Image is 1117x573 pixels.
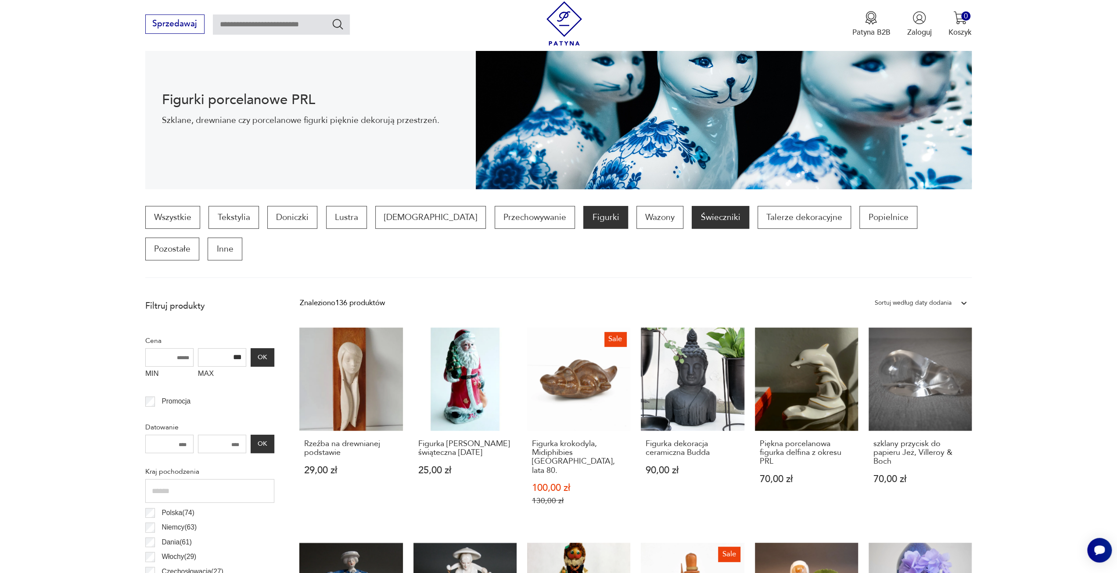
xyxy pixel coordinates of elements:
a: Świeczniki [692,206,749,229]
img: Figurki vintage [476,31,972,189]
a: Piękna porcelanowa figurka delfina z okresu PRLPiękna porcelanowa figurka delfina z okresu PRL70,... [755,328,858,526]
p: Filtruj produkty [145,300,274,312]
a: Figurka Mikołaja świąteczna Boże NarodzenieFigurka [PERSON_NAME] świąteczna [DATE]25,00 zł [413,328,517,526]
p: Patyna B2B [852,27,890,37]
a: Doniczki [267,206,317,229]
p: Kraj pochodzenia [145,466,274,477]
p: Koszyk [948,27,972,37]
a: Lustra [326,206,367,229]
img: Ikona medalu [864,11,878,25]
p: Datowanie [145,422,274,433]
a: [DEMOGRAPHIC_DATA] [375,206,486,229]
p: 70,00 zł [759,475,853,484]
img: Ikona koszyka [953,11,967,25]
label: MAX [198,367,246,383]
a: Popielnice [859,206,917,229]
div: Sortuj według daty dodania [875,297,952,309]
p: 90,00 zł [646,466,740,475]
button: Patyna B2B [852,11,890,37]
a: Talerze dekoracyjne [758,206,851,229]
p: 25,00 zł [418,466,512,475]
p: 100,00 zł [532,483,626,493]
button: Szukaj [331,18,344,30]
button: 0Koszyk [948,11,972,37]
a: szklany przycisk do papieru Jeż, Villeroy & Bochszklany przycisk do papieru Jeż, Villeroy & Boch7... [869,328,972,526]
h3: Piękna porcelanowa figurka delfina z okresu PRL [759,440,853,466]
button: Zaloguj [907,11,932,37]
button: OK [251,348,274,367]
p: 130,00 zł [532,496,626,505]
img: Ikonka użytkownika [912,11,926,25]
a: Sprzedawaj [145,21,205,28]
h3: Figurka [PERSON_NAME] świąteczna [DATE] [418,440,512,458]
p: Szklane, drewniane czy porcelanowe figurki pięknie dekorują przestrzeń. [162,115,459,126]
h3: szklany przycisk do papieru Jeż, Villeroy & Boch [873,440,967,466]
h1: Figurki porcelanowe PRL [162,94,459,106]
p: Polska ( 74 ) [162,507,194,519]
p: 29,00 zł [304,466,398,475]
iframe: Smartsupp widget button [1087,538,1112,562]
a: Rzeźba na drewnianej podstawieRzeźba na drewnianej podstawie29,00 zł [299,328,402,526]
a: Wszystkie [145,206,200,229]
a: Figurka dekoracja ceramiczna BuddaFigurka dekoracja ceramiczna Budda90,00 zł [641,328,744,526]
a: Pozostałe [145,238,199,260]
img: Patyna - sklep z meblami i dekoracjami vintage [542,1,586,46]
a: Inne [208,238,242,260]
p: Niemcy ( 63 ) [162,522,197,533]
a: SaleFigurka krokodyla, Midiphibies Niemcy, lata 80.Figurka krokodyla, Midiphibies [GEOGRAPHIC_DAT... [527,328,630,526]
a: Figurki [583,206,628,229]
a: Wazony [636,206,683,229]
h3: Figurka krokodyla, Midiphibies [GEOGRAPHIC_DATA], lata 80. [532,440,626,476]
p: Promocja [162,396,190,407]
div: Znaleziono 136 produktów [299,297,384,309]
p: 70,00 zł [873,475,967,484]
p: Dania ( 61 ) [162,537,192,548]
button: Sprzedawaj [145,14,205,34]
a: Tekstylia [208,206,259,229]
p: Włochy ( 29 ) [162,551,196,562]
h3: Rzeźba na drewnianej podstawie [304,440,398,458]
a: Ikona medaluPatyna B2B [852,11,890,37]
button: OK [251,435,274,453]
p: Zaloguj [907,27,932,37]
a: Przechowywanie [495,206,575,229]
label: MIN [145,367,194,383]
h3: Figurka dekoracja ceramiczna Budda [646,440,740,458]
div: 0 [961,11,970,21]
p: Cena [145,335,274,346]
